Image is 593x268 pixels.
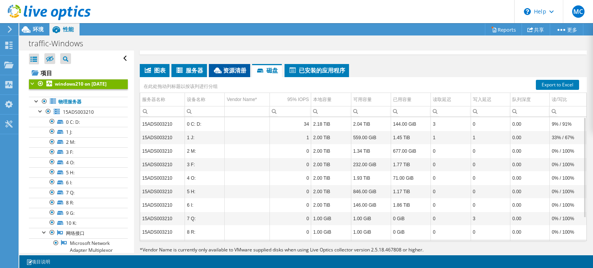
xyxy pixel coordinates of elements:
td: Column 设备名称, Filter cell [185,106,225,116]
td: Column 服务器名称, Value 15ADS003210 [140,212,185,225]
a: 6 I: [29,177,128,187]
td: Column Vendor Name*, Value [225,158,269,171]
a: 项目 [29,67,128,79]
td: 队列深度 Column [510,93,549,106]
td: Column 已用容量, Value 1.86 TiB [391,198,430,212]
td: Column Vendor Name*, Value [225,117,269,131]
div: 队列深度 [512,95,531,104]
span: 磁盘 [256,66,278,74]
td: Column 读/写比, Value 0% / 100% [550,171,586,185]
p: Vendor Name is currently only available to VMware supplied disks when using Live Optics collector... [140,246,507,254]
td: Column 写入延迟, Value 0 [471,117,510,131]
td: Column Vendor Name*, Value [225,239,269,252]
td: Column 读取延迟, Value 3 [431,117,471,131]
td: Column 可用容量, Value 1.00 GiB [351,212,391,225]
td: Column 服务器名称, Filter cell [140,106,185,116]
td: Column 已用容量, Value 677.00 GiB [391,144,430,158]
td: Column 读/写比, Value 0% / 100% [550,225,586,239]
a: 4 O: [29,157,128,167]
a: windows210 on [DATE] [29,79,128,89]
td: Column 设备名称, Value 9 G: [185,239,225,252]
a: 项目说明 [21,257,56,266]
td: Column 读/写比, Value 0% / 100% [550,144,586,158]
div: 在此处拖动列标题以按该列进行分组 [142,81,220,92]
td: Column 写入延迟, Value 1 [471,131,510,144]
td: Column 可用容量, Value 559.00 GiB [351,131,391,144]
td: Column 队列深度, Value 0.00 [510,239,549,252]
td: Column 已用容量, Value 0 GiB [391,225,430,239]
td: Column 本地容量, Value 1.00 GiB [311,225,351,239]
td: Column 队列深度, Value 0.00 [510,158,549,171]
td: Column 设备名称, Value 8 R: [185,225,225,239]
td: Column 服务器名称, Value 15ADS003210 [140,117,185,131]
td: Column 可用容量, Value 232.00 GiB [351,158,391,171]
td: Column 可用容量, Value 146.00 GiB [351,198,391,212]
div: Data grid [140,77,587,241]
td: Column 读取延迟, Value 0 [431,225,471,239]
span: 资源清册 [213,66,246,74]
td: Column Vendor Name*, Value [225,171,269,185]
td: Column 已用容量, Value 1.77 TiB [391,158,430,171]
td: Column 读/写比, Value 0% / 100% [550,185,586,198]
td: Column 可用容量, Value 1.00 GiB [351,225,391,239]
div: 95% IOPS [287,95,309,104]
a: 网络接口 [29,228,128,238]
td: Column 写入延迟, Value 0 [471,198,510,212]
a: 0 C: D: [29,117,128,127]
a: 3 F: [29,147,128,157]
a: Microsoft Network Adapter Multiplexor Driver [29,238,128,262]
td: Column 本地容量, Filter cell [311,106,351,116]
td: 可用容量 Column [351,93,391,106]
td: Column 本地容量, Value 2.00 TiB [311,144,351,158]
td: Column 读取延迟, Value 1 [431,131,471,144]
div: 本地容量 [313,95,332,104]
td: Column 95% IOPS, Value 0 [269,171,311,185]
td: Column 可用容量, Value 1.34 TiB [351,144,391,158]
td: Column 队列深度, Value 0.00 [510,225,549,239]
td: Column 写入延迟, Filter cell [471,106,510,116]
td: 已用容量 Column [391,93,430,106]
td: Column 队列深度, Value 0.00 [510,131,549,144]
td: Column 设备名称, Value 7 Q: [185,212,225,225]
span: MC [572,5,585,18]
td: Column 读/写比, Value 0% / 100% [550,198,586,212]
td: 设备名称 Column [185,93,225,106]
span: 已安装的应用程序 [288,66,345,74]
span: 服务器 [175,66,203,74]
td: Column 已用容量, Value 0 GiB [391,212,430,225]
td: Column 95% IOPS, Value 0 [269,198,311,212]
a: 更多 [550,24,583,35]
a: 物理服务器 [29,97,128,107]
td: Column 写入延迟, Value 0 [471,239,510,252]
td: Column 队列深度, Value 0.00 [510,212,549,225]
td: 本地容量 Column [311,93,351,106]
td: 读取延迟 Column [431,93,471,106]
a: 7 Q: [29,188,128,198]
td: Column 已用容量, Value 71.00 GiB [391,171,430,185]
td: Column 队列深度, Value 0.00 [510,117,549,131]
td: Column 服务器名称, Value 15ADS003210 [140,144,185,158]
td: Column 可用容量, Value 2.04 TiB [351,117,391,131]
b: windows210 on [DATE] [55,81,107,87]
td: 95% IOPS Column [269,93,311,106]
div: 可用容量 [353,95,372,104]
td: Column 本地容量, Value 2.18 TiB [311,117,351,131]
td: Column 读/写比, Value 33% / 67% [550,131,586,144]
td: Column 设备名称, Value 4 O: [185,171,225,185]
td: Column Vendor Name*, Value [225,144,269,158]
div: 写入延迟 [473,95,491,104]
td: Column 设备名称, Value 6 I: [185,198,225,212]
td: Column Vendor Name*, Value [225,185,269,198]
td: Column 95% IOPS, Filter cell [269,106,311,116]
td: Column 设备名称, Value 1 J: [185,131,225,144]
td: Column 可用容量, Value 151.00 GiB [351,239,391,252]
div: 读取延迟 [433,95,451,104]
td: Column 队列深度, Value 0.00 [510,144,549,158]
td: Column 读取延迟, Value 0 [431,212,471,225]
td: Column Vendor Name*, Value [225,212,269,225]
td: Column 服务器名称, Value 15ADS003210 [140,239,185,252]
td: Column 读取延迟, Value 0 [431,239,471,252]
td: Column 可用容量, Filter cell [351,106,391,116]
td: Column 写入延迟, Value 0 [471,225,510,239]
td: Column 已用容量, Value 144.00 GiB [391,117,430,131]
